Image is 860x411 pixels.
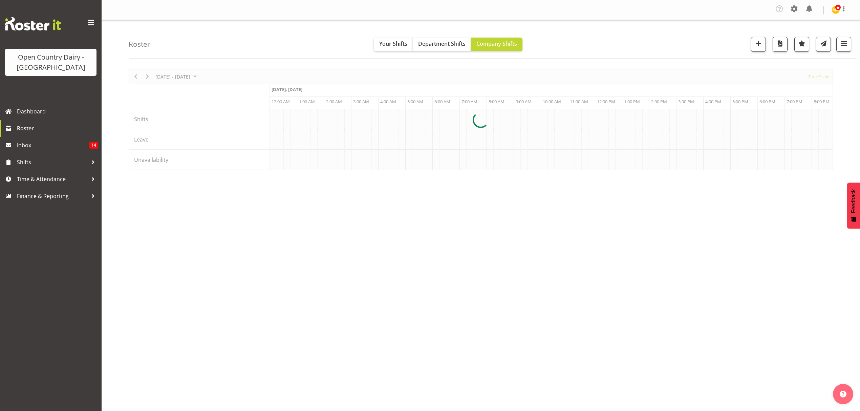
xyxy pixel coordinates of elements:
[413,38,471,51] button: Department Shifts
[17,123,98,133] span: Roster
[17,140,89,150] span: Inbox
[773,37,788,52] button: Download a PDF of the roster according to the set date range.
[379,40,407,47] span: Your Shifts
[17,106,98,116] span: Dashboard
[374,38,413,51] button: Your Shifts
[17,174,88,184] span: Time & Attendance
[418,40,466,47] span: Department Shifts
[840,391,846,397] img: help-xxl-2.png
[89,142,98,149] span: 14
[751,37,766,52] button: Add a new shift
[471,38,522,51] button: Company Shifts
[12,52,90,72] div: Open Country Dairy - [GEOGRAPHIC_DATA]
[476,40,517,47] span: Company Shifts
[836,37,851,52] button: Filter Shifts
[816,37,831,52] button: Send a list of all shifts for the selected filtered period to all rostered employees.
[129,40,150,48] h4: Roster
[847,182,860,229] button: Feedback - Show survey
[832,6,840,14] img: milk-reception-awarua7542.jpg
[5,17,61,30] img: Rosterit website logo
[794,37,809,52] button: Highlight an important date within the roster.
[17,157,88,167] span: Shifts
[851,189,857,213] span: Feedback
[17,191,88,201] span: Finance & Reporting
